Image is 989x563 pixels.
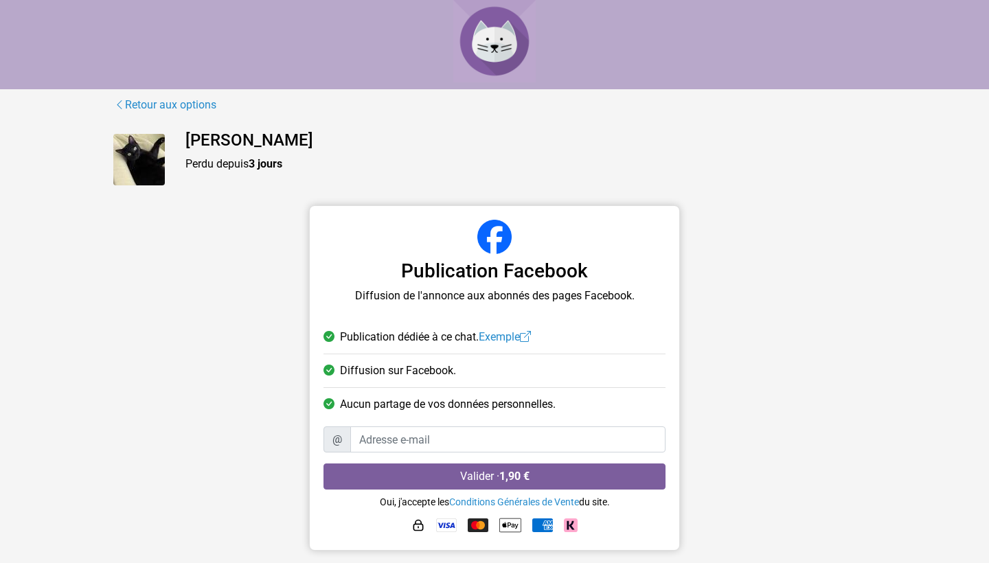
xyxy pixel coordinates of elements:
[564,518,578,532] img: Klarna
[436,518,457,532] img: Visa
[185,156,876,172] p: Perdu depuis
[340,396,556,413] span: Aucun partage de vos données personnelles.
[449,496,579,507] a: Conditions Générales de Vente
[113,96,217,114] a: Retour aux options
[340,363,456,379] span: Diffusion sur Facebook.
[380,496,610,507] small: Oui, j'accepte les du site.
[468,518,488,532] img: Mastercard
[411,518,425,532] img: HTTPS : paiement sécurisé
[499,470,530,483] strong: 1,90 €
[499,514,521,536] img: Apple Pay
[323,426,351,452] span: @
[340,329,531,345] span: Publication dédiée à ce chat.
[323,288,666,304] p: Diffusion de l'annonce aux abonnés des pages Facebook.
[350,426,666,452] input: Adresse e-mail
[323,463,666,490] button: Valider ·1,90 €
[249,157,282,170] strong: 3 jours
[532,518,553,532] img: American Express
[185,130,876,150] h4: [PERSON_NAME]
[479,330,531,343] a: Exemple
[477,220,512,254] img: Facebook
[323,260,666,283] h3: Publication Facebook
